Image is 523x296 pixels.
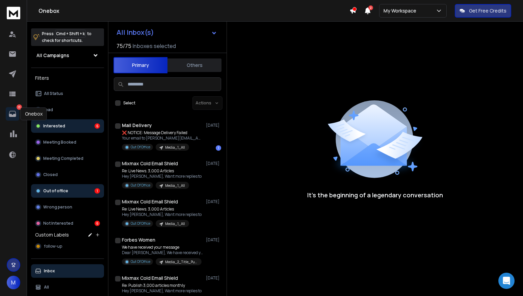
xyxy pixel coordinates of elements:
span: Cmd + Shift + k [55,30,86,38]
button: Meeting Completed [31,152,104,165]
span: 75 / 75 [116,42,131,50]
h1: Onebox [38,7,349,15]
p: It’s the beginning of a legendary conversation [307,190,443,200]
div: Open Intercom Messenger [498,273,515,289]
button: Get Free Credits [455,4,511,18]
button: follow-up [31,240,104,253]
span: 2 [368,5,373,10]
p: All Status [44,91,63,96]
h1: Mixmax Cold Email Shield [122,198,178,205]
p: All [44,285,49,290]
p: Hey [PERSON_NAME], Want more replies to [122,212,202,217]
p: Re: Live News. 3,000 Articles [122,168,202,174]
p: Out Of Office [131,259,150,264]
img: logo [7,7,20,19]
p: My Workspace [384,7,419,14]
a: 13 [6,107,19,121]
p: Media_1_All [165,183,185,188]
p: [DATE] [206,161,221,166]
div: 1 [216,145,221,151]
p: Get Free Credits [469,7,506,14]
p: Out Of Office [131,183,150,188]
p: Hey [PERSON_NAME], Want more replies to [122,174,202,179]
p: Out Of Office [131,221,150,226]
div: 6 [95,221,100,226]
p: Re: Live News. 3,000 Articles [122,206,202,212]
p: 13 [17,104,22,110]
p: [DATE] [206,275,221,281]
button: Lead [31,103,104,117]
p: [DATE] [206,199,221,204]
h1: Forbes Women [122,237,155,243]
p: Not Interested [43,221,73,226]
button: Not Interested6 [31,217,104,230]
button: Inbox [31,264,104,278]
p: Closed [43,172,58,177]
div: 6 [95,123,100,129]
p: Lead [43,107,53,113]
h3: Inboxes selected [133,42,176,50]
p: Hey [PERSON_NAME], Want more replies to [122,288,202,294]
button: M [7,276,20,289]
button: Primary [113,57,167,73]
p: We have received your message [122,245,203,250]
button: Meeting Booked [31,135,104,149]
button: All Inbox(s) [111,26,223,39]
h1: Mail Delivery [122,122,152,129]
p: Your email to [PERSON_NAME][EMAIL_ADDRESS][DOMAIN_NAME] failed [122,135,203,141]
button: Interested6 [31,119,104,133]
h3: Filters [31,73,104,83]
p: Dear [PERSON_NAME], We have received your [122,250,203,255]
p: [DATE] [206,123,221,128]
h3: Custom Labels [35,231,69,238]
p: Out Of Office [131,145,150,150]
p: [DATE] [206,237,221,243]
button: Wrong person [31,200,104,214]
button: All Status [31,87,104,100]
p: Media_2_Title_Publisher [165,260,198,265]
h1: Mixmax Cold Email Shield [122,275,178,281]
p: Press to check for shortcuts. [42,30,91,44]
div: Onebox [21,107,47,120]
button: All [31,280,104,294]
span: follow-up [44,244,62,249]
p: Out of office [43,188,68,194]
p: Interested [43,123,65,129]
p: Meeting Completed [43,156,83,161]
p: ❌ NOTICE: Message Delivery Failed [122,130,203,135]
button: Out of office1 [31,184,104,198]
p: Re: Publish 3,000 articles monthly [122,283,202,288]
h1: All Inbox(s) [116,29,154,36]
div: 1 [95,188,100,194]
h1: All Campaigns [36,52,69,59]
p: Meeting Booked [43,140,76,145]
p: Wrong person [43,204,72,210]
p: Media_1_All [165,221,185,226]
p: Media_1_All [165,145,185,150]
button: Closed [31,168,104,181]
h1: Mixmax Cold Email Shield [122,160,178,167]
label: Select [123,100,135,106]
button: All Campaigns [31,49,104,62]
button: Others [167,58,221,73]
p: Inbox [44,268,55,274]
